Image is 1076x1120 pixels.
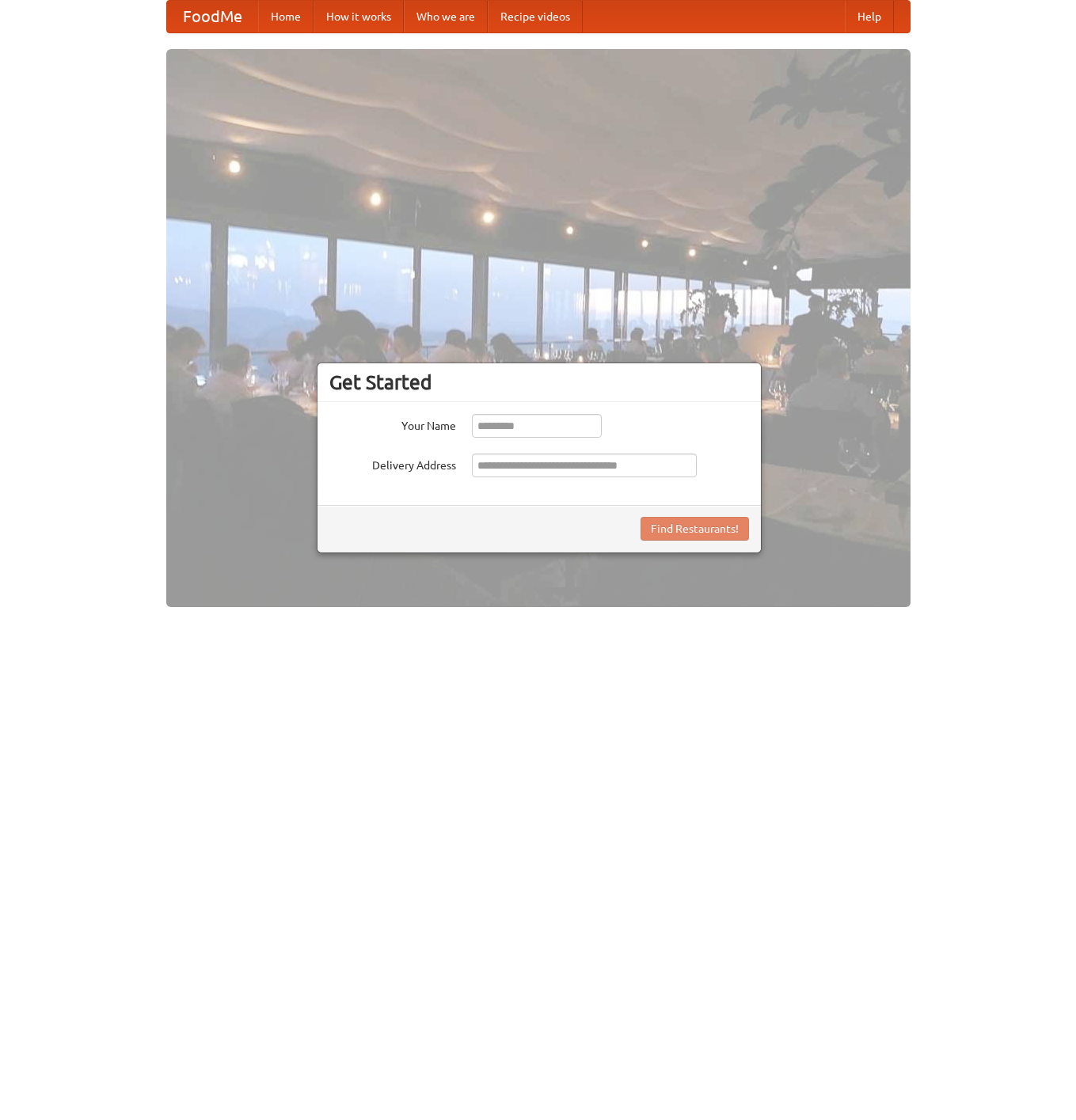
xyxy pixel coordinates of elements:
[314,1,404,32] a: How it works
[488,1,583,32] a: Recipe videos
[258,1,314,32] a: Home
[641,517,749,541] button: Find Restaurants!
[329,414,456,434] label: Your Name
[845,1,894,32] a: Help
[329,370,749,394] h3: Get Started
[329,454,456,473] label: Delivery Address
[167,1,258,32] a: FoodMe
[404,1,488,32] a: Who we are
